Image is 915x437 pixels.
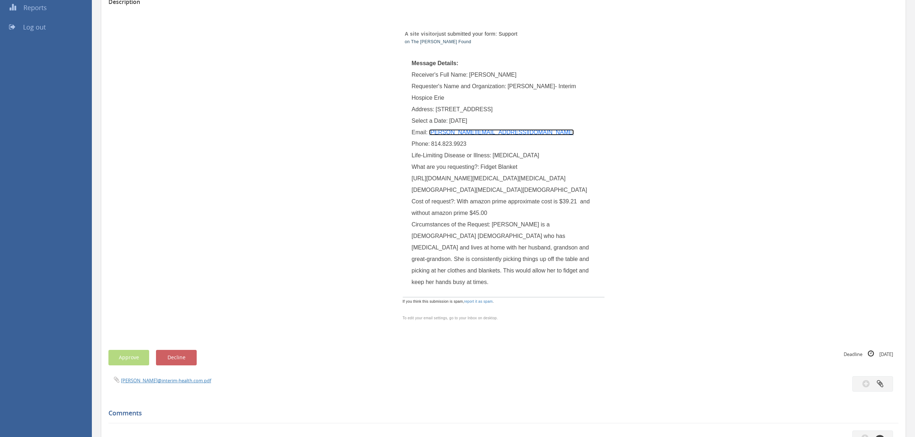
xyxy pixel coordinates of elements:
span: What are you requesting?: [412,164,479,170]
button: Approve [108,350,149,365]
span: Phone: [412,141,430,147]
span: Reports [23,3,47,12]
span: [PERSON_NAME] is a [DEMOGRAPHIC_DATA] [DEMOGRAPHIC_DATA] who has [MEDICAL_DATA] and lives at home... [412,221,591,285]
span: Select a Date: [412,118,448,124]
span: Log out [23,23,46,31]
span: Circumstances of the Request: [412,221,491,227]
span: [PERSON_NAME] [469,72,517,78]
span: Message Details: [412,60,459,66]
span: on [405,39,410,44]
small: Deadline [DATE] [844,350,893,358]
span: Email: [412,129,428,135]
span: To edit your email settings, go to your Inbox on desktop. [403,316,498,320]
span: Life-Limiting Disease or Illness: [412,152,491,158]
span: If you think this submission is spam, . [403,299,494,305]
span: Fidget Blanket [URL][DOMAIN_NAME][MEDICAL_DATA][MEDICAL_DATA][DEMOGRAPHIC_DATA][MEDICAL_DATA][DEM... [412,164,587,193]
span: just submitted your form: Support [405,31,518,37]
a: [PERSON_NAME][EMAIL_ADDRESS][DOMAIN_NAME] [429,129,574,135]
span: Requester's Name and Organization: [412,83,506,89]
span: [DATE] [449,118,467,124]
span: Receiver's Full Name: [412,72,468,78]
span: Cost of request?: [412,198,456,204]
strong: A site visitor [405,31,438,37]
span: With amazon prime approximate cost is $39.21 and without amazon prime $45.00 [412,198,592,216]
span: [STREET_ADDRESS] [436,106,492,112]
span: Address: [412,106,434,112]
span: [MEDICAL_DATA] [493,152,539,158]
a: [PERSON_NAME]@interim-health.com.pdf [121,377,211,384]
span: [PERSON_NAME]- Interim Hospice Erie [412,83,578,101]
a: The [PERSON_NAME] Found [411,39,471,44]
h5: Comments [108,410,893,417]
a: report it as spam [464,299,493,303]
span: 814.823.9923 [431,141,467,147]
button: Decline [156,350,197,365]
